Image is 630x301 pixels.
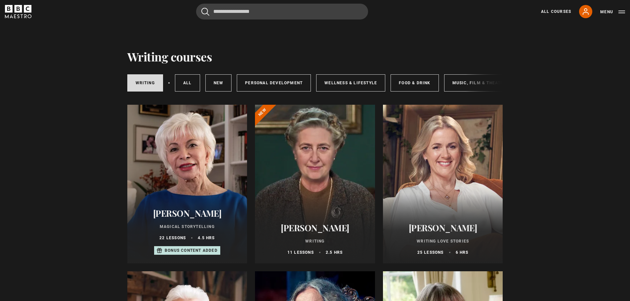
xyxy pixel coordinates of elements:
[205,74,232,92] a: New
[263,238,367,244] p: Writing
[263,223,367,233] h2: [PERSON_NAME]
[175,74,200,92] a: All
[383,105,503,263] a: [PERSON_NAME] Writing Love Stories 25 lessons 6 hrs
[196,4,368,19] input: Search
[135,224,239,230] p: Magical Storytelling
[127,105,247,263] a: [PERSON_NAME] Magical Storytelling 22 lessons 4.5 hrs Bonus content added
[135,208,239,218] h2: [PERSON_NAME]
[165,247,218,253] p: Bonus content added
[326,249,343,255] p: 2.5 hrs
[391,223,495,233] h2: [PERSON_NAME]
[600,9,625,15] button: Toggle navigation
[391,74,439,92] a: Food & Drink
[237,74,311,92] a: Personal Development
[316,74,385,92] a: Wellness & Lifestyle
[159,235,186,241] p: 22 lessons
[541,9,571,15] a: All Courses
[127,74,163,92] a: Writing
[456,249,469,255] p: 6 hrs
[417,249,444,255] p: 25 lessons
[5,5,31,18] svg: BBC Maestro
[255,105,375,263] a: [PERSON_NAME] Writing 11 lessons 2.5 hrs New
[287,249,314,255] p: 11 lessons
[198,235,215,241] p: 4.5 hrs
[201,8,209,16] button: Submit the search query
[444,74,515,92] a: Music, Film & Theatre
[127,50,212,63] h1: Writing courses
[391,238,495,244] p: Writing Love Stories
